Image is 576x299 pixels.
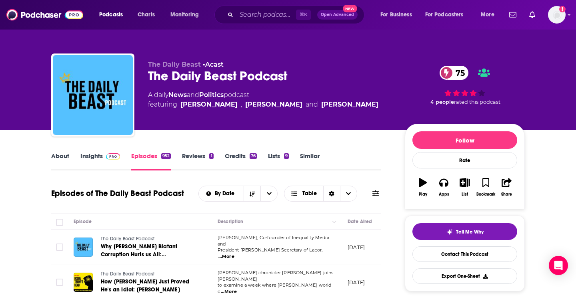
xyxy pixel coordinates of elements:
a: InsightsPodchaser Pro [80,152,120,170]
div: Play [419,192,427,197]
span: ...More [221,289,237,295]
div: 76 [250,153,257,159]
img: The Daily Beast Podcast [53,55,133,135]
a: Show notifications dropdown [506,8,520,22]
span: President [PERSON_NAME] Secretary of Labor, [218,247,322,253]
a: Molly Jong-Fast [245,100,302,109]
button: Sort Direction [244,186,260,201]
span: and [187,91,199,99]
span: New [343,5,357,12]
input: Search podcasts, credits, & more... [236,8,296,21]
span: [PERSON_NAME] chronicler [PERSON_NAME] joins [PERSON_NAME] [218,270,334,282]
span: • [203,61,224,68]
button: open menu [94,8,133,21]
span: to examine a week where [PERSON_NAME] world c [218,282,331,294]
div: Sort Direction [323,186,340,201]
span: 75 [448,66,469,80]
div: Apps [439,192,449,197]
a: News [168,91,187,99]
div: Open Intercom Messenger [549,256,568,275]
a: The Daily Beast Podcast [101,236,197,243]
span: Tell Me Why [456,229,484,235]
span: The Daily Beast Podcast [101,271,154,277]
button: tell me why sparkleTell Me Why [412,223,517,240]
span: The Daily Beast Podcast [101,236,154,242]
button: open menu [260,186,277,201]
a: About [51,152,69,170]
span: ...More [218,253,234,260]
span: 4 people [430,99,454,105]
div: 75 4 peoplerated this podcast [405,61,525,110]
span: More [481,9,494,20]
a: Acast [205,61,224,68]
div: Rate [412,152,517,168]
a: Show notifications dropdown [526,8,538,22]
button: Apps [433,173,454,202]
h1: Episodes of The Daily Beast Podcast [51,188,184,198]
span: Monitoring [170,9,199,20]
span: , [241,100,242,109]
div: Search podcasts, credits, & more... [222,6,372,24]
button: List [454,173,475,202]
div: A daily podcast [148,90,378,109]
button: Column Actions [330,217,339,227]
div: 9 [284,153,289,159]
a: Rick Wilson [321,100,378,109]
span: The Daily Beast [148,61,201,68]
span: Open Advanced [321,13,354,17]
svg: Add a profile image [559,6,566,12]
a: Charts [132,8,160,21]
a: Lists9 [268,152,289,170]
span: featuring [148,100,378,109]
span: ⌘ K [296,10,311,20]
img: Podchaser Pro [106,153,120,160]
a: Credits76 [225,152,257,170]
span: Why [PERSON_NAME] Blatant Corruption Hurts us All: [PERSON_NAME] [101,243,177,266]
span: For Podcasters [425,9,464,20]
img: User Profile [548,6,566,24]
p: [DATE] [348,279,365,286]
a: Danielle Moodie [180,100,238,109]
span: By Date [215,191,237,196]
span: rated this podcast [454,99,500,105]
a: Politics [199,91,224,99]
div: Episode [74,217,92,226]
span: Toggle select row [56,244,63,251]
button: Play [412,173,433,202]
button: Share [496,173,517,202]
button: Show profile menu [548,6,566,24]
a: Episodes952 [131,152,171,170]
div: Date Aired [348,217,372,226]
a: Contact This Podcast [412,246,517,262]
span: Charts [138,9,155,20]
span: How [PERSON_NAME] Just Proved He's an Idiot: [PERSON_NAME] [101,278,189,293]
button: open menu [475,8,504,21]
span: For Business [380,9,412,20]
a: 75 [440,66,469,80]
a: Why [PERSON_NAME] Blatant Corruption Hurts us All: [PERSON_NAME] [101,243,197,259]
button: open menu [420,8,475,21]
a: Reviews1 [182,152,213,170]
span: Table [302,191,317,196]
a: How [PERSON_NAME] Just Proved He's an Idiot: [PERSON_NAME] [101,278,197,294]
div: Bookmark [476,192,495,197]
span: Toggle select row [56,279,63,286]
button: open menu [375,8,422,21]
button: Bookmark [475,173,496,202]
h2: Choose List sort [198,186,278,202]
button: Export One-Sheet [412,268,517,284]
span: and [306,100,318,109]
img: tell me why sparkle [446,229,453,235]
a: Similar [300,152,320,170]
span: Logged in as anyalola [548,6,566,24]
button: open menu [165,8,209,21]
a: The Daily Beast Podcast [101,271,197,278]
span: [PERSON_NAME], Co-founder of Inequality Media and [218,235,329,247]
button: Follow [412,131,517,149]
button: Choose View [284,186,357,202]
img: Podchaser - Follow, Share and Rate Podcasts [6,7,83,22]
p: [DATE] [348,244,365,251]
div: 952 [161,153,171,159]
